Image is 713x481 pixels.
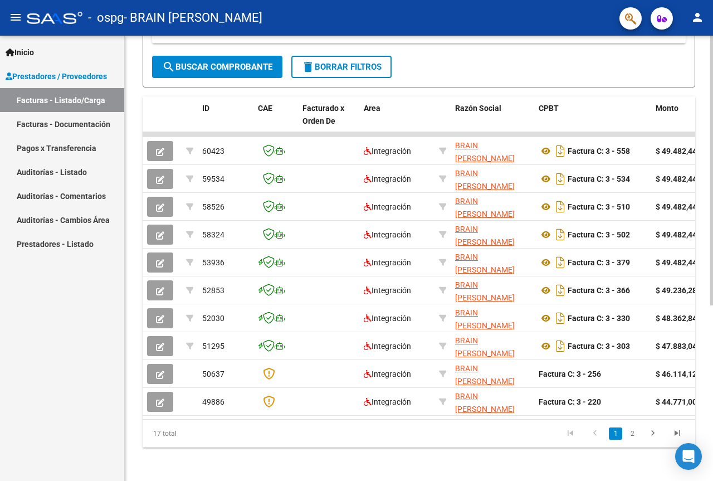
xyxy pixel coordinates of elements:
span: Inicio [6,46,34,59]
span: BRAIN [PERSON_NAME] [455,308,515,330]
span: Facturado x Orden De [302,104,344,125]
datatable-header-cell: ID [198,96,253,145]
strong: $ 44.771,00 [656,397,697,406]
i: Descargar documento [553,254,568,271]
span: CAE [258,104,272,113]
i: Descargar documento [553,198,568,216]
strong: Factura C: 3 - 379 [568,258,630,267]
strong: Factura C: 3 - 220 [539,397,601,406]
span: BRAIN [PERSON_NAME] [455,197,515,218]
span: 59534 [202,174,224,183]
div: 27184753397 [455,251,530,274]
i: Descargar documento [553,142,568,160]
span: Integración [364,174,411,183]
strong: Factura C: 3 - 510 [568,202,630,211]
span: 49886 [202,397,224,406]
div: 27184753397 [455,362,530,386]
span: BRAIN [PERSON_NAME] [455,141,515,163]
i: Descargar documento [553,170,568,188]
span: ID [202,104,209,113]
strong: $ 49.236,28 [656,286,697,295]
span: 52853 [202,286,224,295]
span: BRAIN [PERSON_NAME] [455,392,515,414]
button: Buscar Comprobante [152,56,282,78]
span: Integración [364,397,411,406]
li: page 2 [624,424,641,443]
mat-icon: delete [301,60,315,74]
strong: Factura C: 3 - 534 [568,174,630,183]
datatable-header-cell: Razón Social [451,96,534,145]
mat-icon: person [691,11,704,24]
strong: $ 49.482,44 [656,258,697,267]
a: 2 [626,427,639,440]
span: 58526 [202,202,224,211]
span: BRAIN [PERSON_NAME] [455,252,515,274]
a: 1 [609,427,622,440]
span: Prestadores / Proveedores [6,70,107,82]
strong: $ 46.114,12 [656,370,697,378]
span: Integración [364,342,411,351]
datatable-header-cell: Facturado x Orden De [298,96,359,145]
datatable-header-cell: Area [359,96,434,145]
strong: Factura C: 3 - 303 [568,342,630,351]
span: 52030 [202,314,224,323]
span: Integración [364,202,411,211]
strong: $ 49.482,44 [656,230,697,239]
i: Descargar documento [553,281,568,299]
strong: $ 49.482,44 [656,147,697,156]
strong: Factura C: 3 - 366 [568,286,630,295]
strong: $ 48.362,84 [656,314,697,323]
div: Open Intercom Messenger [675,443,702,470]
a: go to previous page [584,427,605,440]
datatable-header-cell: CAE [253,96,298,145]
strong: Factura C: 3 - 330 [568,314,630,323]
div: 27184753397 [455,307,530,330]
span: Integración [364,370,411,378]
span: Integración [364,230,411,239]
a: go to next page [642,427,663,440]
span: - ospg [88,6,124,30]
strong: $ 49.482,44 [656,174,697,183]
span: BRAIN [PERSON_NAME] [455,225,515,246]
div: 27184753397 [455,390,530,414]
span: BRAIN [PERSON_NAME] [455,169,515,191]
span: 50637 [202,370,224,378]
span: BRAIN [PERSON_NAME] [455,336,515,358]
span: Razón Social [455,104,501,113]
div: 27184753397 [455,334,530,358]
strong: Factura C: 3 - 502 [568,230,630,239]
span: Buscar Comprobante [162,62,272,72]
span: CPBT [539,104,559,113]
mat-icon: menu [9,11,22,24]
div: 27184753397 [455,223,530,246]
a: go to last page [667,427,688,440]
a: go to first page [560,427,581,440]
span: BRAIN [PERSON_NAME] [455,280,515,302]
strong: Factura C: 3 - 558 [568,147,630,156]
div: 27184753397 [455,279,530,302]
strong: $ 49.482,44 [656,202,697,211]
mat-icon: search [162,60,175,74]
span: 53936 [202,258,224,267]
span: 60423 [202,147,224,156]
button: Borrar Filtros [291,56,392,78]
span: 51295 [202,342,224,351]
span: Area [364,104,380,113]
div: 27184753397 [455,139,530,163]
i: Descargar documento [553,309,568,327]
span: Integración [364,258,411,267]
span: BRAIN [PERSON_NAME] [455,364,515,386]
div: 27184753397 [455,195,530,218]
strong: Factura C: 3 - 256 [539,370,601,378]
li: page 1 [607,424,624,443]
span: Integración [364,147,411,156]
i: Descargar documento [553,337,568,355]
div: 27184753397 [455,167,530,191]
i: Descargar documento [553,226,568,244]
span: Integración [364,314,411,323]
strong: $ 47.883,04 [656,342,697,351]
span: - BRAIN [PERSON_NAME] [124,6,262,30]
span: Integración [364,286,411,295]
span: Monto [656,104,678,113]
span: 58324 [202,230,224,239]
